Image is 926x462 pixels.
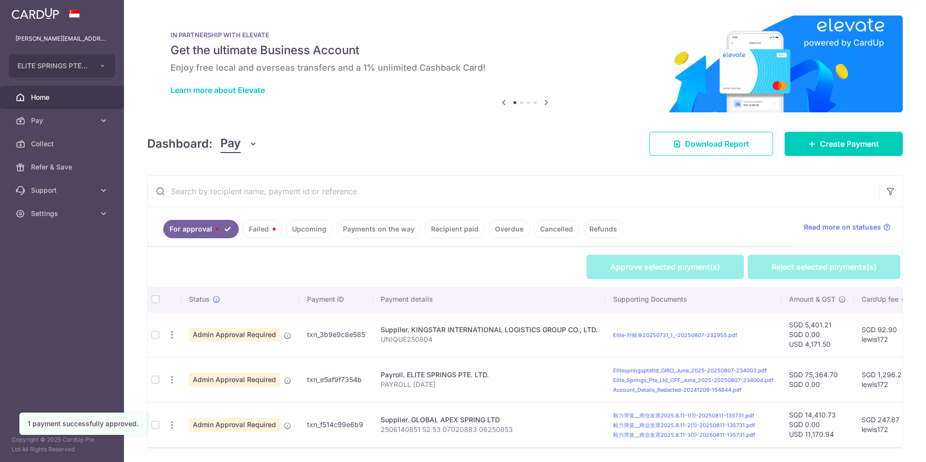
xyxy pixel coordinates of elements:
a: Payments on the way [337,220,421,238]
span: Refer & Save [31,162,95,172]
span: Admin Approval Required [189,373,280,386]
button: ELITE SPRINGS PTE. LTD. [9,54,115,77]
a: Account_Details_Redacted-20241209-154844.pdf [613,386,741,393]
span: Support [31,185,95,195]
span: ELITE SPRINGS PTE. LTD. [17,61,89,71]
span: Home [31,92,95,102]
a: Learn more about Elevate [170,85,265,95]
a: Elite-对账单20250731_1_-20250807-232955.pdf [613,332,737,339]
span: Amount & GST [789,294,835,304]
span: Pay [220,135,241,153]
td: SGD 247.87 lewis172 [854,402,917,447]
span: Pay [31,116,95,125]
a: Cancelled [534,220,579,238]
a: Failed [243,220,282,238]
a: Overdue [489,220,530,238]
span: Admin Approval Required [189,418,280,431]
img: Renovation banner [147,15,903,112]
th: Payment ID [299,287,373,312]
p: IN PARTNERSHIP WITH ELEVATE [170,31,880,39]
span: CardUp fee [862,294,898,304]
td: txn_f514c99e6b9 [299,402,373,447]
h6: Enjoy free local and overseas transfers and a 1% unlimited Cashback Card! [170,62,880,74]
td: txn_3b9e9c8e585 [299,312,373,357]
a: Download Report [649,132,773,156]
div: Supplier. GLOBAL APEX SPRING LTD [381,415,598,425]
div: 1 payment successfully approved. [28,419,139,429]
td: SGD 1,296.27 lewis172 [854,357,917,402]
input: Search by recipient name, payment id or reference [148,176,879,207]
a: Read more on statuses [804,222,891,232]
a: Create Payment [785,132,903,156]
h4: Dashboard: [147,135,213,153]
td: SGD 14,410.73 SGD 0.00 USD 11,170.94 [781,402,854,447]
a: 毅力弹簧__商业发票2025.8.11-1(1)-20250811-135731.pdf [613,412,754,419]
span: Admin Approval Required [189,328,280,341]
a: Elite_Springs_Pte_Ltd_CPF_June_2025-20250807-234004.pdf [613,377,773,384]
p: UNIQUE250804 [381,335,598,344]
span: Read more on statuses [804,222,881,232]
p: [PERSON_NAME][EMAIL_ADDRESS][DOMAIN_NAME] [15,34,108,44]
th: Supporting Documents [605,287,781,312]
a: Upcoming [286,220,333,238]
a: 毅力弹簧__商业发票2025.8.11-3(1)-20250811-135731.pdf [613,431,755,438]
td: SGD 75,364.70 SGD 0.00 [781,357,854,402]
span: Settings [31,209,95,218]
td: SGD 5,401.21 SGD 0.00 USD 4,171.50 [781,312,854,357]
a: Elitespringspteltd_GIRO_June_2025-20250807-234003.pdf [613,367,767,374]
td: SGD 92.90 lewis172 [854,312,917,357]
span: Download Report [685,138,749,150]
span: Collect [31,139,95,149]
button: Pay [220,135,258,153]
a: Refunds [583,220,623,238]
p: 2506140851 52 53 07020883 06250853 [381,425,598,434]
a: Recipient paid [425,220,485,238]
h5: Get the ultimate Business Account [170,43,880,58]
img: CardUp [12,8,59,19]
th: Payment details [373,287,605,312]
span: Create Payment [820,138,879,150]
a: For approval [163,220,239,238]
span: Status [189,294,210,304]
p: PAYROLL [DATE] [381,380,598,389]
a: 毅力弹簧__商业发票2025.8.11-2(1)-20250811-135731.pdf [613,422,755,429]
div: Payroll. ELITE SPRINGS PTE. LTD. [381,370,598,380]
div: Supplier. KINGSTAR INTERNATIONAL LOGISTICS GROUP CO., LTD. [381,325,598,335]
td: txn_e5af9f7354b [299,357,373,402]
